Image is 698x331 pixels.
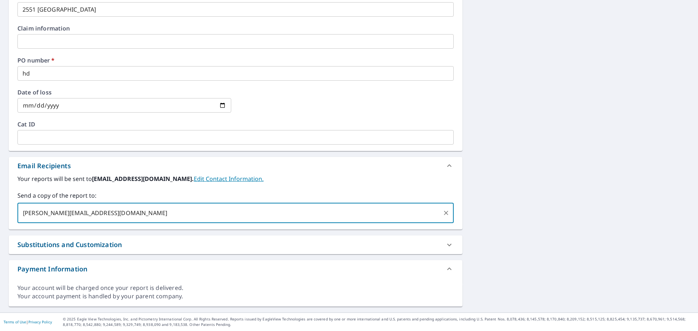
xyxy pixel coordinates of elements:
[17,191,454,200] label: Send a copy of the report to:
[9,157,462,174] div: Email Recipients
[17,89,231,95] label: Date of loss
[63,316,694,327] p: © 2025 Eagle View Technologies, Inc. and Pictometry International Corp. All Rights Reserved. Repo...
[17,264,87,274] div: Payment Information
[17,284,454,292] div: Your account will be charged once your report is delivered.
[17,121,454,127] label: Cat ID
[17,57,454,63] label: PO number
[4,320,52,324] p: |
[17,161,71,171] div: Email Recipients
[441,208,451,218] button: Clear
[28,319,52,324] a: Privacy Policy
[92,175,194,183] b: [EMAIL_ADDRESS][DOMAIN_NAME].
[9,235,462,254] div: Substitutions and Customization
[4,319,26,324] a: Terms of Use
[9,260,462,278] div: Payment Information
[17,25,454,31] label: Claim information
[194,175,264,183] a: EditContactInfo
[17,240,122,250] div: Substitutions and Customization
[17,174,454,183] label: Your reports will be sent to
[17,292,454,300] div: Your account payment is handled by your parent company.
